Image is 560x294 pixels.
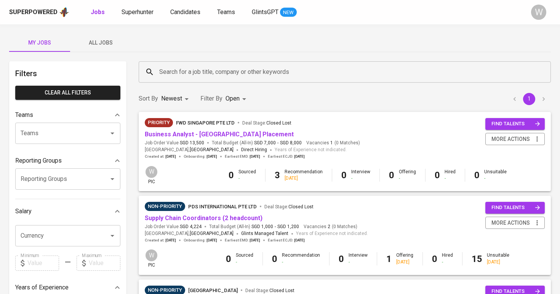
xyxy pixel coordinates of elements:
p: Newest [161,94,182,103]
span: PDS International Pte Ltd [188,204,257,209]
b: 0 [229,170,234,181]
span: [DATE] [165,238,176,243]
span: [GEOGRAPHIC_DATA] [188,288,238,293]
span: NEW [280,9,297,16]
div: Offering [399,169,416,182]
b: 0 [339,254,344,264]
span: 2 [326,224,330,230]
span: Closed Lost [288,204,314,209]
span: more actions [491,134,530,144]
span: [DATE] [206,238,217,243]
span: Years of Experience not indicated. [275,146,347,154]
div: - [238,175,256,182]
span: [GEOGRAPHIC_DATA] , [145,146,234,154]
div: Reporting Groups [15,153,120,168]
div: - [484,175,507,182]
div: Teams [15,107,120,123]
div: - [399,175,416,182]
span: Vacancies ( 0 Matches ) [304,224,357,230]
button: find talents [485,118,545,130]
span: find talents [491,203,540,212]
span: SGD 8,000 [280,140,302,146]
b: 15 [472,254,482,264]
div: New Job received from Demand Team [145,118,173,127]
input: Value [89,256,120,271]
a: Supply Chain Coordinators (2 headcount) [145,214,262,222]
button: Open [107,174,118,184]
span: Earliest EMD : [225,238,260,243]
span: SGD 1,200 [277,224,299,230]
div: Newest [161,92,191,106]
div: Open [226,92,249,106]
p: Years of Experience [15,283,69,292]
div: - [236,259,253,265]
span: Glints Managed Talent [241,231,288,236]
span: All Jobs [75,38,126,48]
button: more actions [485,133,545,145]
div: Talent(s) in Pipeline’s Final Stages [145,202,185,211]
span: find talents [491,120,540,128]
span: more actions [491,218,530,228]
b: 0 [272,254,277,264]
div: - [442,259,453,265]
input: Value [27,256,59,271]
b: 0 [435,170,440,181]
span: Onboarding : [184,238,217,243]
div: Superpowered [9,8,58,17]
a: Superhunter [122,8,155,17]
span: GlintsGPT [252,8,278,16]
span: Teams [217,8,235,16]
b: 0 [474,170,480,181]
div: Interview [351,169,370,182]
div: Recommendation [285,169,323,182]
span: [GEOGRAPHIC_DATA] [190,230,234,238]
div: Hired [442,252,453,265]
span: Total Budget (All-In) [209,224,299,230]
span: - [275,224,276,230]
p: Salary [15,207,32,216]
span: Deal Stage : [264,204,314,209]
div: - [351,175,370,182]
b: 0 [341,170,347,181]
span: Created at : [145,154,176,159]
span: Earliest EMD : [225,154,260,159]
button: more actions [485,217,545,229]
b: Jobs [91,8,105,16]
div: - [282,259,320,265]
p: Sort By [139,94,158,103]
span: Earliest ECJD : [268,154,305,159]
span: Created at : [145,238,176,243]
button: find talents [485,202,545,214]
span: [DATE] [294,154,305,159]
p: Filter By [200,94,222,103]
span: Non-Priority [145,203,185,210]
span: Closed Lost [269,288,294,293]
span: Years of Experience not indicated. [296,230,368,238]
span: FWD Singapore Pte Ltd [176,120,235,126]
span: SGD 1,000 [251,224,273,230]
span: SGD 13,500 [180,140,204,146]
div: Offering [396,252,413,265]
div: pic [145,249,158,268]
div: Unsuitable [487,252,509,265]
span: [DATE] [206,154,217,159]
div: [DATE] [396,259,413,265]
span: Clear All filters [21,88,114,97]
div: pic [145,165,158,185]
a: GlintsGPT NEW [252,8,297,17]
div: [DATE] [487,259,509,265]
p: Teams [15,110,33,120]
nav: pagination navigation [507,93,551,105]
span: [DATE] [250,154,260,159]
span: SGD 7,000 [254,140,276,146]
button: page 1 [523,93,535,105]
div: [DATE] [285,175,323,182]
div: W [531,5,546,20]
div: - [445,175,456,182]
a: Jobs [91,8,106,17]
span: [GEOGRAPHIC_DATA] [190,146,234,154]
b: 3 [275,170,280,181]
div: Sourced [238,169,256,182]
span: Onboarding : [184,154,217,159]
span: SGD 4,224 [180,224,202,230]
